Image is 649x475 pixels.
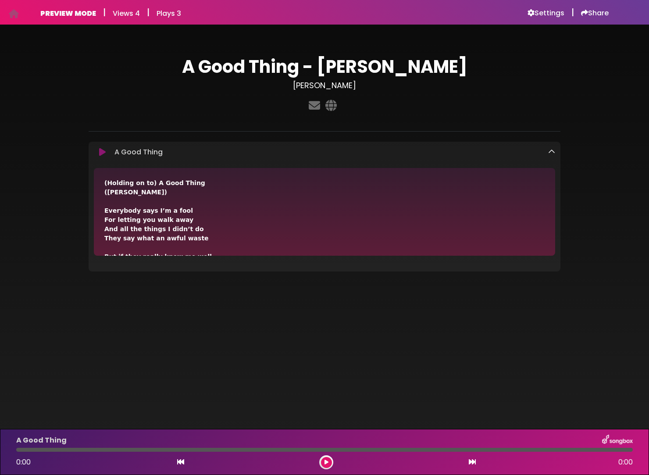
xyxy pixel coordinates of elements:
[581,9,609,18] a: Share
[157,9,181,18] h6: Plays 3
[89,81,560,90] h3: [PERSON_NAME]
[40,9,96,18] h6: PREVIEW MODE
[528,9,564,18] a: Settings
[113,9,140,18] h6: Views 4
[89,56,560,77] h1: A Good Thing - [PERSON_NAME]
[571,7,574,18] h5: |
[114,147,163,157] p: A Good Thing
[103,7,106,18] h5: |
[147,7,150,18] h5: |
